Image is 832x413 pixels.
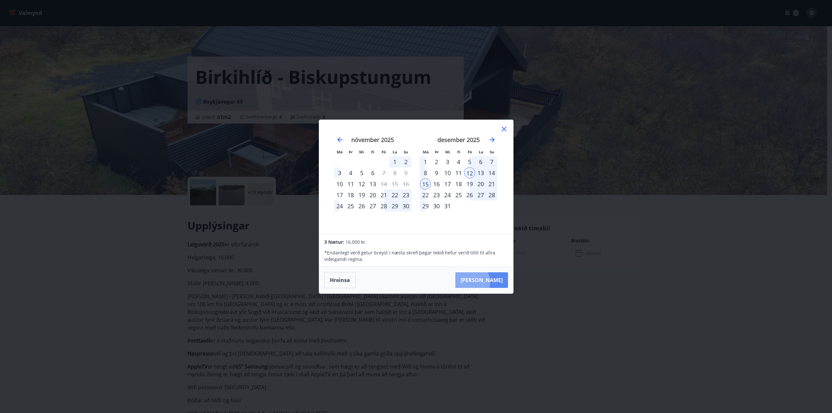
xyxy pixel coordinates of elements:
[345,189,356,200] td: Choose þriðjudagur, 18. nóvember 2025 as your check-in date. It’s available.
[400,156,411,167] td: Choose sunnudagur, 2. nóvember 2025 as your check-in date. It’s available.
[367,167,378,178] div: 6
[324,239,344,245] span: 3 Nætur:
[356,167,367,178] div: 5
[378,178,389,189] div: Aðeins útritun í boði
[367,178,378,189] div: 13
[389,178,400,189] td: Not available. laugardagur, 15. nóvember 2025
[404,149,408,154] small: Su
[345,167,356,178] div: 4
[453,189,464,200] div: 25
[359,149,364,154] small: Mi
[367,167,378,178] td: Choose fimmtudagur, 6. nóvember 2025 as your check-in date. It’s available.
[356,200,367,212] div: 26
[464,178,475,189] div: 19
[334,189,345,200] div: Aðeins innritun í boði
[431,167,442,178] td: Choose þriðjudagur, 9. desember 2025 as your check-in date. It’s available.
[420,189,431,200] td: Choose mánudagur, 22. desember 2025 as your check-in date. It’s available.
[453,156,464,167] td: Choose fimmtudagur, 4. desember 2025 as your check-in date. It’s available.
[431,178,442,189] td: Choose þriðjudagur, 16. desember 2025 as your check-in date. It’s available.
[334,200,345,212] td: Choose mánudagur, 24. nóvember 2025 as your check-in date. It’s available.
[337,149,343,154] small: Má
[453,189,464,200] td: Choose fimmtudagur, 25. desember 2025 as your check-in date. It’s available.
[324,250,508,263] p: * Endanlegt verð getur breyst í næsta skrefi þegar tekið hefur verið tillit til allra viðeigandi ...
[442,178,453,189] div: 17
[345,178,356,189] td: Choose þriðjudagur, 11. nóvember 2025 as your check-in date. It’s available.
[345,239,367,245] span: 16.000 kr.
[378,189,389,200] td: Choose föstudagur, 21. nóvember 2025 as your check-in date. It’s available.
[378,167,389,178] td: Choose föstudagur, 7. nóvember 2025 as your check-in date. It’s available.
[367,200,378,212] div: 27
[389,200,400,212] td: Choose laugardagur, 29. nóvember 2025 as your check-in date. It’s available.
[431,189,442,200] td: Choose þriðjudagur, 23. desember 2025 as your check-in date. It’s available.
[334,167,345,178] td: Choose mánudagur, 3. nóvember 2025 as your check-in date. It’s available.
[431,200,442,212] div: 30
[367,189,378,200] td: Choose fimmtudagur, 20. nóvember 2025 as your check-in date. It’s available.
[475,178,486,189] td: Choose laugardagur, 20. desember 2025 as your check-in date. It’s available.
[336,136,344,144] div: Move backward to switch to the previous month.
[420,178,431,189] div: 15
[345,200,356,212] td: Choose þriðjudagur, 25. nóvember 2025 as your check-in date. It’s available.
[442,167,453,178] div: 10
[437,136,480,144] strong: desember 2025
[455,272,508,288] button: [PERSON_NAME]
[389,167,400,178] td: Not available. laugardagur, 8. nóvember 2025
[367,200,378,212] td: Choose fimmtudagur, 27. nóvember 2025 as your check-in date. It’s available.
[389,200,400,212] div: 29
[356,167,367,178] td: Choose miðvikudagur, 5. nóvember 2025 as your check-in date. It’s available.
[453,167,464,178] td: Choose fimmtudagur, 11. desember 2025 as your check-in date. It’s available.
[356,178,367,189] td: Choose miðvikudagur, 12. nóvember 2025 as your check-in date. It’s available.
[475,189,486,200] div: 27
[490,149,494,154] small: Su
[420,178,431,189] td: Selected as end date. mánudagur, 15. desember 2025
[345,189,356,200] div: 18
[475,167,486,178] div: 13
[371,149,374,154] small: Fi
[464,167,475,178] div: 12
[367,178,378,189] td: Choose fimmtudagur, 13. nóvember 2025 as your check-in date. It’s available.
[486,156,497,167] div: 7
[389,156,400,167] div: 1
[442,189,453,200] td: Choose miðvikudagur, 24. desember 2025 as your check-in date. It’s available.
[453,178,464,189] td: Choose fimmtudagur, 18. desember 2025 as your check-in date. It’s available.
[400,200,411,212] div: 30
[356,200,367,212] td: Choose miðvikudagur, 26. nóvember 2025 as your check-in date. It’s available.
[475,156,486,167] td: Choose laugardagur, 6. desember 2025 as your check-in date. It’s available.
[356,189,367,200] div: 19
[475,189,486,200] td: Choose laugardagur, 27. desember 2025 as your check-in date. It’s available.
[464,156,475,167] td: Choose föstudagur, 5. desember 2025 as your check-in date. It’s available.
[351,136,394,144] strong: nóvember 2025
[367,189,378,200] div: 20
[349,149,353,154] small: Þr
[400,156,411,167] div: 2
[378,200,389,212] div: 28
[389,156,400,167] td: Choose laugardagur, 1. nóvember 2025 as your check-in date. It’s available.
[334,189,345,200] td: Choose mánudagur, 17. nóvember 2025 as your check-in date. It’s available.
[486,156,497,167] td: Choose sunnudagur, 7. desember 2025 as your check-in date. It’s available.
[420,200,431,212] td: Choose mánudagur, 29. desember 2025 as your check-in date. It’s available.
[442,200,453,212] div: 31
[334,167,345,178] div: 3
[334,178,345,189] div: Aðeins innritun í boði
[486,167,497,178] div: 14
[356,178,367,189] div: 12
[356,189,367,200] td: Choose miðvikudagur, 19. nóvember 2025 as your check-in date. It’s available.
[475,178,486,189] div: 20
[378,189,389,200] div: 21
[431,167,442,178] div: 9
[400,189,411,200] td: Choose sunnudagur, 23. nóvember 2025 as your check-in date. It’s available.
[453,167,464,178] div: 11
[393,149,397,154] small: La
[468,149,472,154] small: Fö
[431,156,442,167] td: Choose þriðjudagur, 2. desember 2025 as your check-in date. It’s available.
[378,167,389,178] div: Aðeins útritun í boði
[453,178,464,189] div: 18
[327,128,505,226] div: Calendar
[420,167,431,178] td: Choose mánudagur, 8. desember 2025 as your check-in date. It’s available.
[420,156,431,167] div: 1
[464,178,475,189] td: Choose föstudagur, 19. desember 2025 as your check-in date. It’s available.
[445,149,450,154] small: Mi
[442,156,453,167] div: 3
[486,178,497,189] div: 21
[382,149,386,154] small: Fö
[431,200,442,212] td: Choose þriðjudagur, 30. desember 2025 as your check-in date. It’s available.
